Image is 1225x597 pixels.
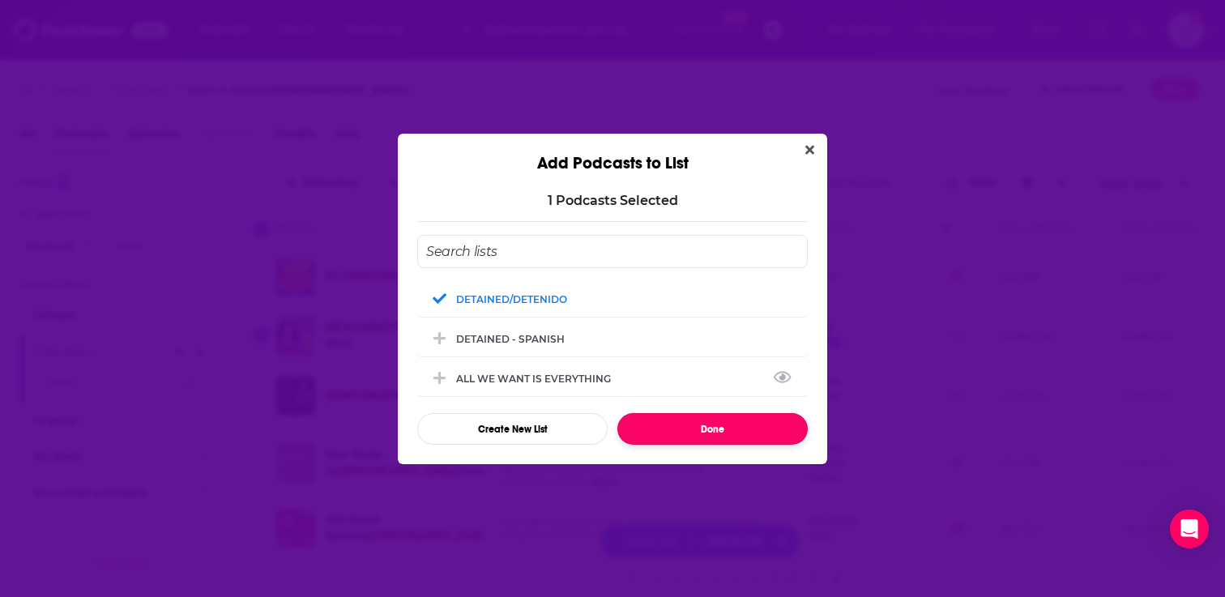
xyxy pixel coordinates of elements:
div: DETAINED/DETENIDO [417,281,808,317]
div: ALL WE WANT IS EVERYTHING [417,360,808,396]
p: 1 Podcast s Selected [548,193,678,208]
div: ALL WE WANT IS EVERYTHING [456,373,621,385]
div: Open Intercom Messenger [1170,510,1209,548]
button: View Link [611,382,621,383]
div: DETAINED - SPANISH [456,333,565,345]
button: Create New List [417,413,608,445]
div: Add Podcasts to List [398,134,827,173]
div: DETAINED/DETENIDO [456,293,567,305]
button: Done [617,413,808,445]
input: Search lists [417,235,808,268]
div: DETAINED - SPANISH [417,321,808,356]
button: Close [799,140,821,160]
div: Add Podcast To List [417,235,808,445]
